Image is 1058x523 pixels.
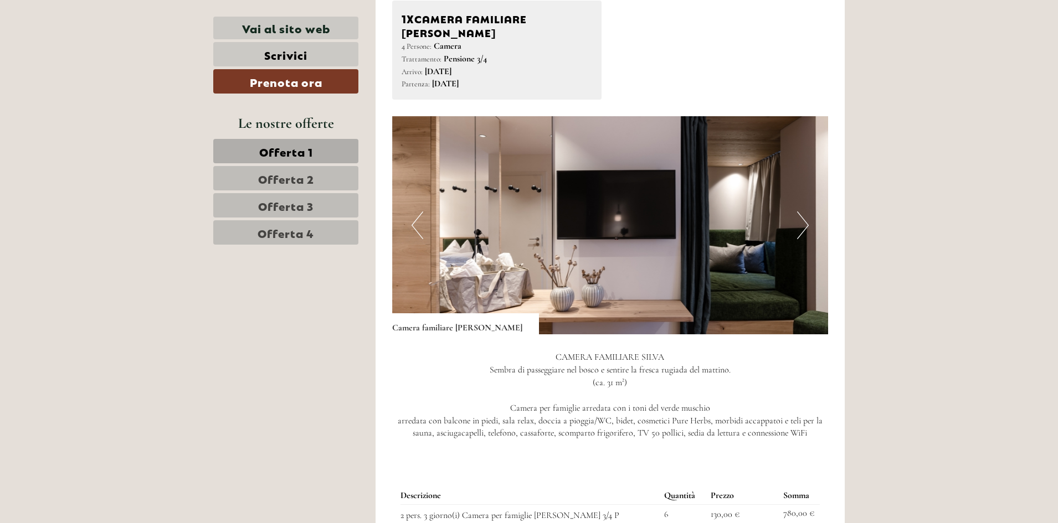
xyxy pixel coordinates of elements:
[797,211,809,239] button: Next
[392,116,829,334] img: image
[660,487,706,504] th: Quantità
[432,78,459,89] b: [DATE]
[402,10,593,40] div: Camera familiare [PERSON_NAME]
[402,54,441,64] small: Trattamento:
[258,225,314,240] span: Offerta 4
[402,67,423,76] small: Arrivo:
[213,69,358,94] a: Prenota ora
[194,8,243,27] div: giovedì
[402,42,432,51] small: 4 Persone:
[392,313,539,334] div: Camera familiare [PERSON_NAME]
[17,32,148,41] div: [GEOGRAPHIC_DATA]
[412,211,423,239] button: Previous
[371,287,436,311] button: Invia
[402,79,430,89] small: Partenza:
[779,487,820,504] th: Somma
[17,54,148,61] small: 16:03
[425,66,451,77] b: [DATE]
[259,143,313,159] span: Offerta 1
[258,170,314,186] span: Offerta 2
[400,487,660,504] th: Descrizione
[8,30,153,64] div: Buon giorno, come possiamo aiutarla?
[706,487,778,504] th: Prezzo
[402,10,414,25] b: 1x
[213,113,358,133] div: Le nostre offerte
[434,40,461,51] b: Camera
[444,53,487,64] b: Pensione 3/4
[711,509,739,520] span: 130,00 €
[392,351,829,439] p: CAMERA FAMILIARE SILVA Sembra di passeggiare nel bosco e sentire la fresca rugiada del mattino. (...
[213,17,358,39] a: Vai al sito web
[258,198,314,213] span: Offerta 3
[213,42,358,66] a: Scrivici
